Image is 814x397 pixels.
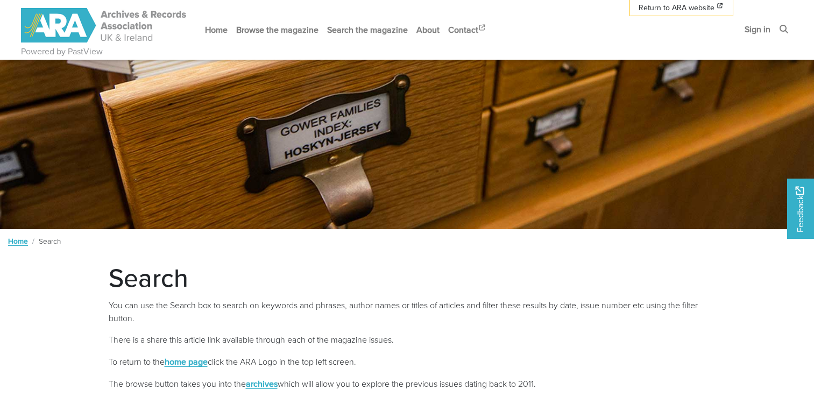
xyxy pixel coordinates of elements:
p: To return to the click the ARA Logo in the top left screen. [109,355,706,368]
a: Contact [444,16,491,44]
a: ARA - ARC Magazine | Powered by PastView logo [21,2,188,49]
a: Would you like to provide feedback? [787,179,814,239]
span: Return to ARA website [639,2,714,13]
h1: Search [109,262,706,293]
a: About [412,16,444,44]
a: Home [8,236,28,246]
p: There is a share this article link available through each of the magazine issues. [109,334,706,346]
p: The browse button takes you into the which will allow you to explore the previous issues dating b... [109,377,706,391]
a: Search the magazine [323,16,412,44]
a: archives [246,378,278,389]
span: Search [39,236,61,246]
a: Powered by PastView [21,45,103,58]
a: Home [201,16,232,44]
a: Sign in [740,15,775,44]
p: You can use the Search box to search on keywords and phrases, author names or titles of articles ... [109,299,706,325]
a: Browse the magazine [232,16,323,44]
span: Feedback [794,187,806,232]
img: ARA - ARC Magazine | Powered by PastView [21,8,188,42]
a: home page [165,356,208,367]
